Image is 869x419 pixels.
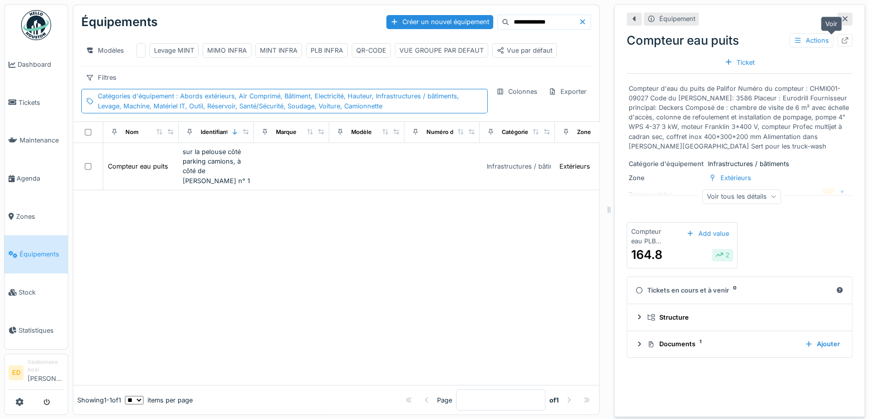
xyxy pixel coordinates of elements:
[682,227,733,240] div: Add value
[629,173,704,183] div: Zone
[5,311,68,349] a: Statistiques
[631,335,848,354] summary: Documents1Ajouter
[154,46,194,55] div: Levage MINT
[98,91,483,110] div: Catégories d'équipement
[399,46,484,55] div: VUE GROUPE PAR DEFAUT
[16,212,64,221] span: Zones
[5,160,68,198] a: Agenda
[629,159,704,169] div: Catégorie d'équipement
[77,395,121,405] div: Showing 1 - 1 of 1
[426,128,473,136] div: Numéro de Série
[647,313,840,322] div: Structure
[108,162,168,171] div: Compteur eau puits
[549,395,559,405] strong: of 1
[9,365,24,380] li: ED
[19,98,64,107] span: Tickets
[559,162,590,171] div: Extérieurs
[9,358,64,390] a: ED Gestionnaire local[PERSON_NAME]
[98,92,459,109] span: : Abords extérieurs, Air Comprimé, Bâtiment, Electricité, Hauteur, Infrastructures / bâtiments, L...
[631,246,662,264] div: 164.8
[19,326,64,335] span: Statistiques
[631,227,672,246] div: Compteur eau PLB puits
[631,308,848,327] summary: Structure
[21,10,51,40] img: Badge_color-CXgf-gQk.svg
[183,147,250,186] div: sur la pelouse côté parking camions, à côté de [PERSON_NAME] n° 1
[356,46,386,55] div: QR-CODE
[18,60,64,69] span: Dashboard
[125,128,138,136] div: Nom
[789,33,833,48] div: Actions
[28,358,64,374] div: Gestionnaire local
[276,128,297,136] div: Marque
[647,339,797,349] div: Documents
[81,43,128,58] div: Modèles
[627,32,852,50] div: Compteur eau puits
[28,358,64,387] li: [PERSON_NAME]
[702,189,781,204] div: Voir tous les détails
[5,273,68,312] a: Stock
[207,46,247,55] div: MIMO INFRA
[801,337,844,351] div: Ajouter
[5,121,68,160] a: Maintenance
[487,162,568,171] div: Infrastructures / bâtiments
[497,46,552,55] div: Vue par défaut
[81,70,121,85] div: Filtres
[629,84,850,151] div: Compteur d'eau du puits de Palifor Numéro du compteur : CHMI001-09027 Code du [PERSON_NAME]: 3586...
[720,56,759,69] div: Ticket
[19,288,64,297] span: Stock
[577,128,591,136] div: Zone
[715,250,730,260] div: 2
[5,84,68,122] a: Tickets
[635,286,832,295] div: Tickets en cours et à venir
[821,17,842,31] div: Voir
[20,135,64,145] span: Maintenance
[17,174,64,183] span: Agenda
[201,128,249,136] div: Identifiant interne
[659,14,695,24] div: Équipement
[81,9,158,35] div: Équipements
[260,46,298,55] div: MINT INFRA
[502,128,571,136] div: Catégories d'équipement
[125,395,193,405] div: items per page
[20,249,64,259] span: Équipements
[629,159,850,169] div: Infrastructures / bâtiments
[631,281,848,300] summary: Tickets en cours et à venir0
[5,235,68,273] a: Équipements
[720,173,751,183] div: Extérieurs
[5,46,68,84] a: Dashboard
[311,46,343,55] div: PLB INFRA
[437,395,452,405] div: Page
[492,84,542,99] div: Colonnes
[5,198,68,236] a: Zones
[544,84,591,99] div: Exporter
[351,128,372,136] div: Modèle
[386,15,493,29] div: Créer un nouvel équipement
